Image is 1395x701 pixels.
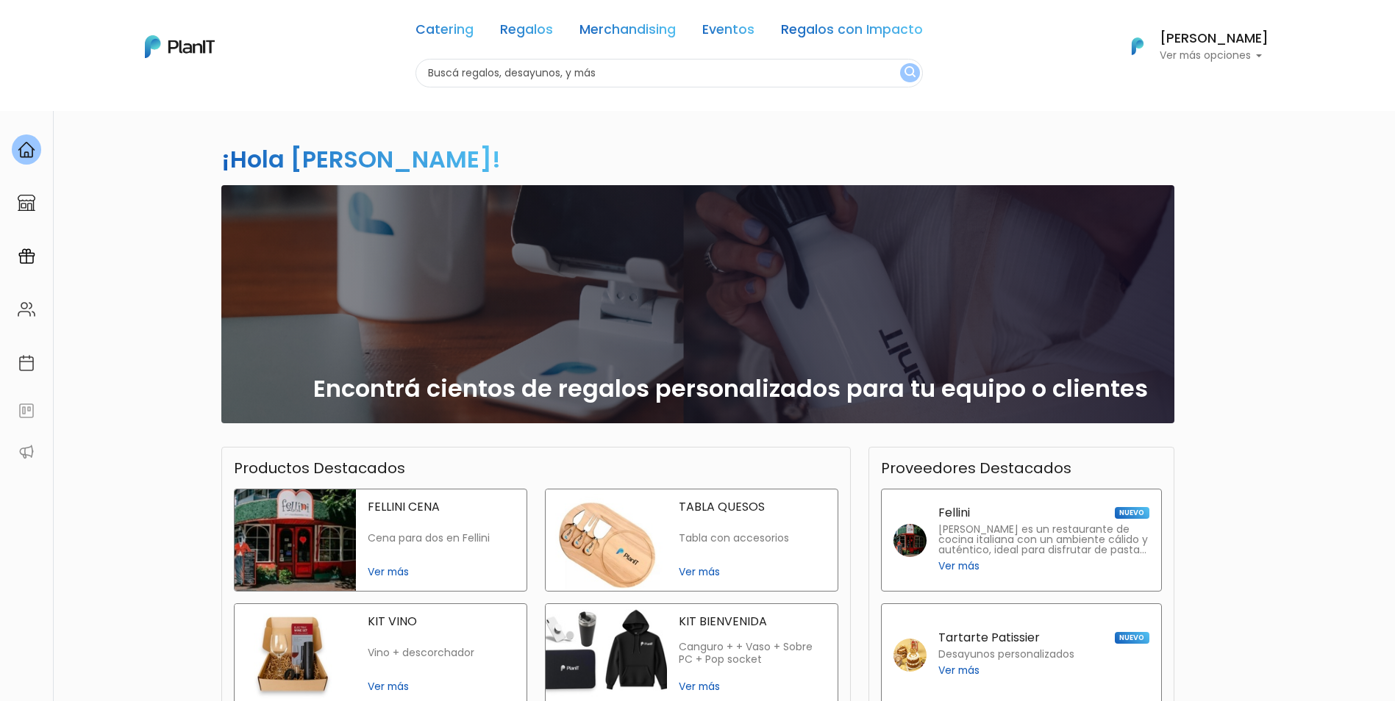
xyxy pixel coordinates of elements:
span: NUEVO [1115,632,1149,644]
p: Tartarte Patissier [938,632,1040,644]
span: Ver más [938,558,980,574]
img: home-e721727adea9d79c4d83392d1f703f7f8bce08238fde08b1acbfd93340b81755.svg [18,141,35,159]
h3: Proveedores Destacados [881,459,1071,477]
a: Regalos con Impacto [781,24,923,41]
h3: Productos Destacados [234,459,405,477]
a: tabla quesos TABLA QUESOS Tabla con accesorios Ver más [545,489,838,592]
h6: [PERSON_NAME] [1160,32,1269,46]
span: Ver más [679,679,826,694]
p: [PERSON_NAME] es un restaurante de cocina italiana con un ambiente cálido y auténtico, ideal para... [938,525,1149,556]
img: marketplace-4ceaa7011d94191e9ded77b95e3339b90024bf715f7c57f8cf31f2d8c509eaba.svg [18,194,35,212]
h2: Encontrá cientos de regalos personalizados para tu equipo o clientes [313,375,1148,403]
input: Buscá regalos, desayunos, y más [415,59,923,87]
span: Ver más [679,564,826,580]
span: Ver más [368,679,515,694]
img: PlanIt Logo [145,35,215,58]
p: Desayunos personalizados [938,650,1074,660]
a: fellini cena FELLINI CENA Cena para dos en Fellini Ver más [234,489,527,592]
img: fellini cena [235,489,356,591]
img: fellini [893,524,927,557]
p: KIT VINO [368,616,515,628]
a: Merchandising [579,24,676,41]
h2: ¡Hola [PERSON_NAME]! [221,143,501,176]
p: Tabla con accesorios [679,532,826,544]
p: Vino + descorchador [368,647,515,659]
img: search_button-432b6d5273f82d61273b3651a40e1bd1b912527efae98b1b7a1b2c0702e16a8d.svg [905,66,916,80]
p: TABLA QUESOS [679,501,826,513]
p: Fellini [938,507,970,519]
p: FELLINI CENA [368,501,515,513]
p: Canguro + + Vaso + Sobre PC + Pop socket [679,641,826,666]
img: calendar-87d922413cdce8b2cf7b7f5f62616a5cf9e4887200fb71536465627b3292af00.svg [18,354,35,372]
img: PlanIt Logo [1121,30,1154,62]
p: Cena para dos en Fellini [368,532,515,544]
span: NUEVO [1115,507,1149,519]
a: Regalos [500,24,553,41]
img: partners-52edf745621dab592f3b2c58e3bca9d71375a7ef29c3b500c9f145b62cc070d4.svg [18,443,35,461]
p: KIT BIENVENIDA [679,616,826,628]
a: Catering [415,24,474,41]
span: Ver más [368,564,515,580]
a: Fellini NUEVO [PERSON_NAME] es un restaurante de cocina italiana con un ambiente cálido y auténti... [881,489,1162,592]
img: tabla quesos [546,489,667,591]
img: feedback-78b5a0c8f98aac82b08bfc38622c3050aee476f2c9584af64705fc4e61158814.svg [18,402,35,420]
p: Ver más opciones [1160,51,1269,61]
span: Ver más [938,663,980,678]
img: people-662611757002400ad9ed0e3c099ab2801c6687ba6c219adb57efc949bc21e19d.svg [18,301,35,318]
a: Eventos [702,24,754,41]
img: campaigns-02234683943229c281be62815700db0a1741e53638e28bf9629b52c665b00959.svg [18,248,35,265]
img: tartarte patissier [893,639,927,672]
button: PlanIt Logo [PERSON_NAME] Ver más opciones [1113,27,1269,65]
